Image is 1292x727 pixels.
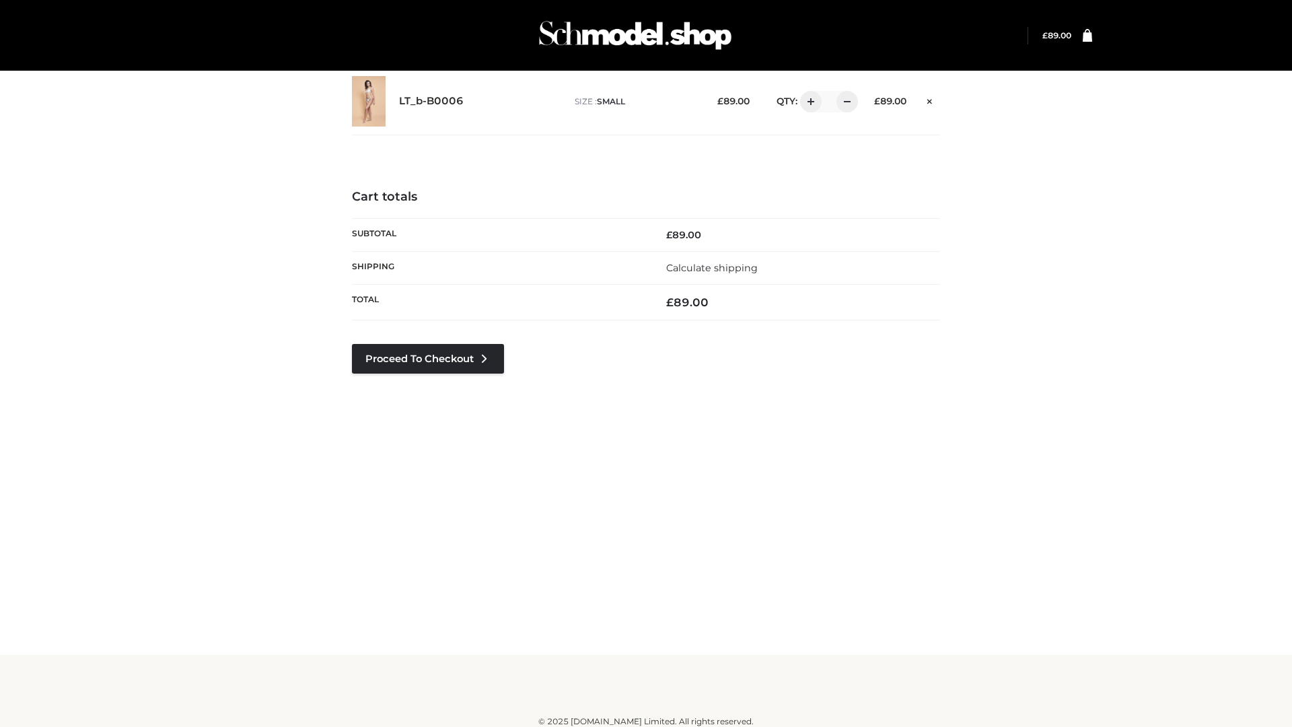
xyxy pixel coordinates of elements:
span: £ [666,229,672,241]
a: Proceed to Checkout [352,344,504,374]
a: LT_b-B0006 [399,95,464,108]
th: Subtotal [352,218,646,251]
th: Shipping [352,251,646,284]
bdi: 89.00 [666,229,701,241]
span: SMALL [597,96,625,106]
bdi: 89.00 [874,96,906,106]
span: £ [874,96,880,106]
a: £89.00 [1042,30,1071,40]
th: Total [352,285,646,320]
span: £ [1042,30,1048,40]
img: LT_b-B0006 - SMALL [352,76,386,127]
a: Remove this item [920,91,940,108]
bdi: 89.00 [717,96,750,106]
p: size : [575,96,696,108]
span: £ [717,96,723,106]
img: Schmodel Admin 964 [534,9,736,62]
span: £ [666,296,674,309]
bdi: 89.00 [666,296,709,309]
a: Calculate shipping [666,262,758,274]
bdi: 89.00 [1042,30,1071,40]
div: QTY: [763,91,853,112]
h4: Cart totals [352,190,940,205]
